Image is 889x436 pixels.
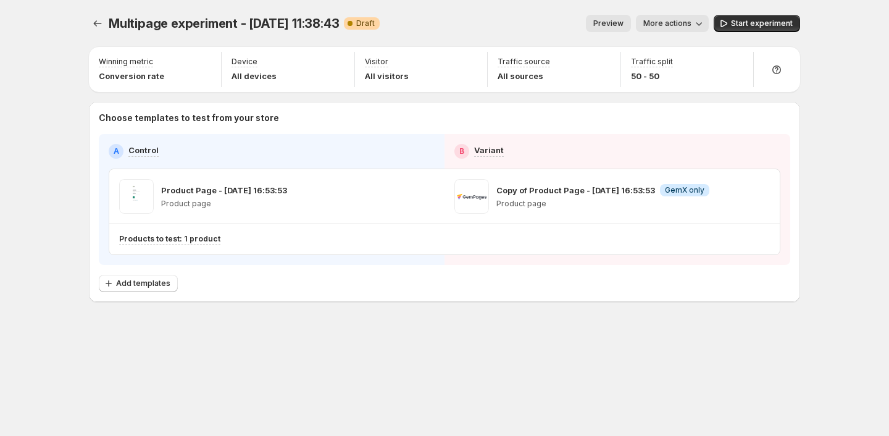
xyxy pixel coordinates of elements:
[586,15,631,32] button: Preview
[731,19,793,28] span: Start experiment
[498,57,550,67] p: Traffic source
[119,179,154,214] img: Product Page - Aug 22, 16:53:53
[459,146,464,156] h2: B
[631,57,673,67] p: Traffic split
[593,19,624,28] span: Preview
[119,234,220,244] p: Products to test: 1 product
[89,15,106,32] button: Experiments
[665,185,704,195] span: GemX only
[232,70,277,82] p: All devices
[631,70,673,82] p: 50 - 50
[161,199,287,209] p: Product page
[114,146,119,156] h2: A
[496,199,709,209] p: Product page
[99,275,178,292] button: Add templates
[454,179,489,214] img: Copy of Product Page - Aug 22, 16:53:53
[128,144,159,156] p: Control
[99,112,790,124] p: Choose templates to test from your store
[116,279,170,288] span: Add templates
[161,184,287,196] p: Product Page - [DATE] 16:53:53
[474,144,504,156] p: Variant
[365,70,409,82] p: All visitors
[643,19,691,28] span: More actions
[365,57,388,67] p: Visitor
[496,184,655,196] p: Copy of Product Page - [DATE] 16:53:53
[99,57,153,67] p: Winning metric
[99,70,164,82] p: Conversion rate
[636,15,709,32] button: More actions
[498,70,550,82] p: All sources
[714,15,800,32] button: Start experiment
[109,16,339,31] span: Multipage experiment - [DATE] 11:38:43
[356,19,375,28] span: Draft
[232,57,257,67] p: Device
